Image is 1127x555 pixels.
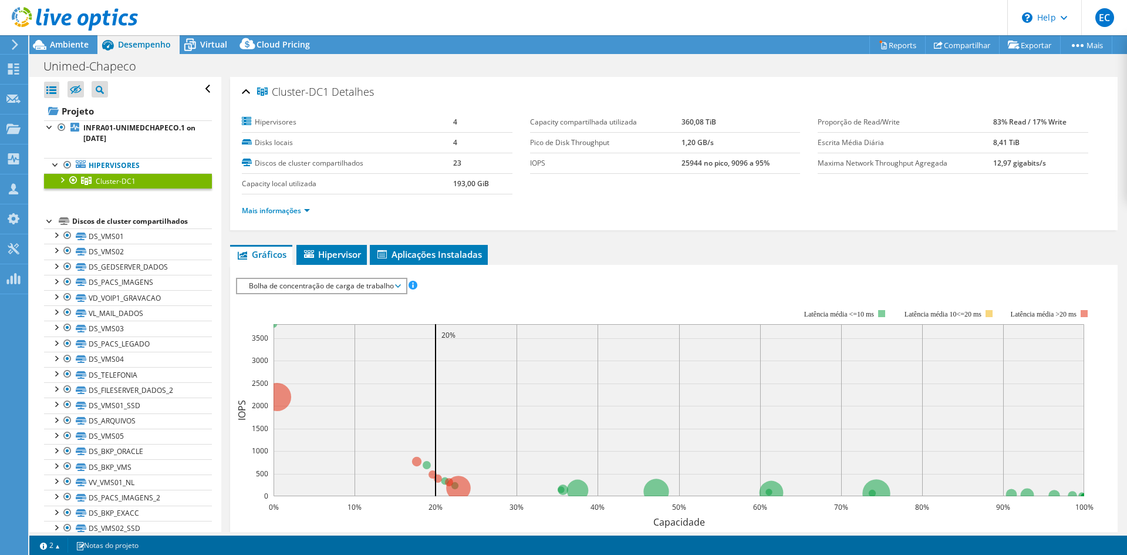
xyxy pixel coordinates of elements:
[252,423,268,433] text: 1500
[993,137,1020,147] b: 8,41 TiB
[256,469,268,479] text: 500
[44,120,212,146] a: INFRA01-UNIMEDCHAPECO.1 on [DATE]
[681,137,714,147] b: 1,20 GB/s
[993,117,1067,127] b: 83% Read / 17% Write
[38,60,154,73] h1: Unimed-Chapeco
[44,102,212,120] a: Projeto
[44,398,212,413] a: DS_VMS01_SSD
[50,39,89,50] span: Ambiente
[44,459,212,475] a: DS_BKP_VMS
[818,157,993,169] label: Maxima Network Throughput Agregada
[302,248,361,260] span: Hipervisor
[236,248,286,260] span: Gráficos
[72,214,212,228] div: Discos de cluster compartilhados
[869,36,926,54] a: Reports
[243,279,400,293] span: Bolha de concentração de carga de trabalho
[44,228,212,244] a: DS_VMS01
[915,502,929,512] text: 80%
[242,137,453,149] label: Disks locais
[653,516,705,529] text: Capacidade
[200,39,227,50] span: Virtual
[32,538,68,553] a: 2
[242,178,453,190] label: Capacity local utilizada
[83,123,195,143] b: INFRA01-UNIMEDCHAPECO.1 on [DATE]
[834,502,848,512] text: 70%
[44,429,212,444] a: DS_VMS05
[818,116,993,128] label: Proporção de Read/Write
[453,117,457,127] b: 4
[44,352,212,367] a: DS_VMS04
[530,157,682,169] label: IOPS
[530,137,682,149] label: Pico de Disk Throughput
[44,337,212,352] a: DS_PACS_LEGADO
[44,490,212,505] a: DS_PACS_IMAGENS_2
[96,176,136,186] span: Cluster-DC1
[453,137,457,147] b: 4
[252,355,268,365] text: 3000
[44,382,212,398] a: DS_FILESERVER_DADOS_2
[44,260,212,275] a: DS_GEDSERVER_DADOS
[44,275,212,290] a: DS_PACS_IMAGENS
[44,305,212,321] a: VL_MAIL_DADOS
[44,475,212,490] a: VV_VMS01_NL
[118,39,171,50] span: Desempenho
[269,502,279,512] text: 0%
[44,173,212,189] a: Cluster-DC1
[44,521,212,536] a: DS_VMS02_SSD
[252,446,268,456] text: 1000
[804,310,874,318] tspan: Latência média <=10 ms
[681,158,770,168] b: 25944 no pico, 9096 a 95%
[44,367,212,382] a: DS_TELEFONIA
[257,86,329,98] span: Cluster-DC1
[44,321,212,336] a: DS_VMS03
[453,179,489,189] b: 193,00 GiB
[925,36,1000,54] a: Compartilhar
[376,248,482,260] span: Aplicações Instaladas
[1095,8,1114,27] span: EC
[235,400,248,421] text: IOPS
[999,36,1061,54] a: Exportar
[818,137,993,149] label: Escrita Média Diária
[44,413,212,429] a: DS_ARQUIVOS
[753,502,767,512] text: 60%
[264,491,268,501] text: 0
[44,244,212,259] a: DS_VMS02
[441,330,455,340] text: 20%
[681,117,716,127] b: 360,08 TiB
[242,116,453,128] label: Hipervisores
[530,116,682,128] label: Capacity compartilhada utilizada
[242,206,310,216] a: Mais informações
[1075,502,1094,512] text: 100%
[591,502,605,512] text: 40%
[453,158,461,168] b: 23
[332,85,374,99] span: Detalhes
[44,290,212,305] a: VD_VOIP1_GRAVACAO
[905,310,981,318] tspan: Latência média 10<=20 ms
[252,333,268,343] text: 3500
[252,378,268,388] text: 2500
[672,502,686,512] text: 50%
[1022,12,1032,23] svg: \n
[44,506,212,521] a: DS_BKP_EXACC
[996,502,1010,512] text: 90%
[347,502,362,512] text: 10%
[428,502,443,512] text: 20%
[509,502,524,512] text: 30%
[993,158,1046,168] b: 12,97 gigabits/s
[1011,310,1077,318] text: Latência média >20 ms
[68,538,147,553] a: Notas do projeto
[252,401,268,411] text: 2000
[242,157,453,169] label: Discos de cluster compartilhados
[1060,36,1112,54] a: Mais
[44,158,212,173] a: Hipervisores
[44,444,212,459] a: DS_BKP_ORACLE
[257,39,310,50] span: Cloud Pricing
